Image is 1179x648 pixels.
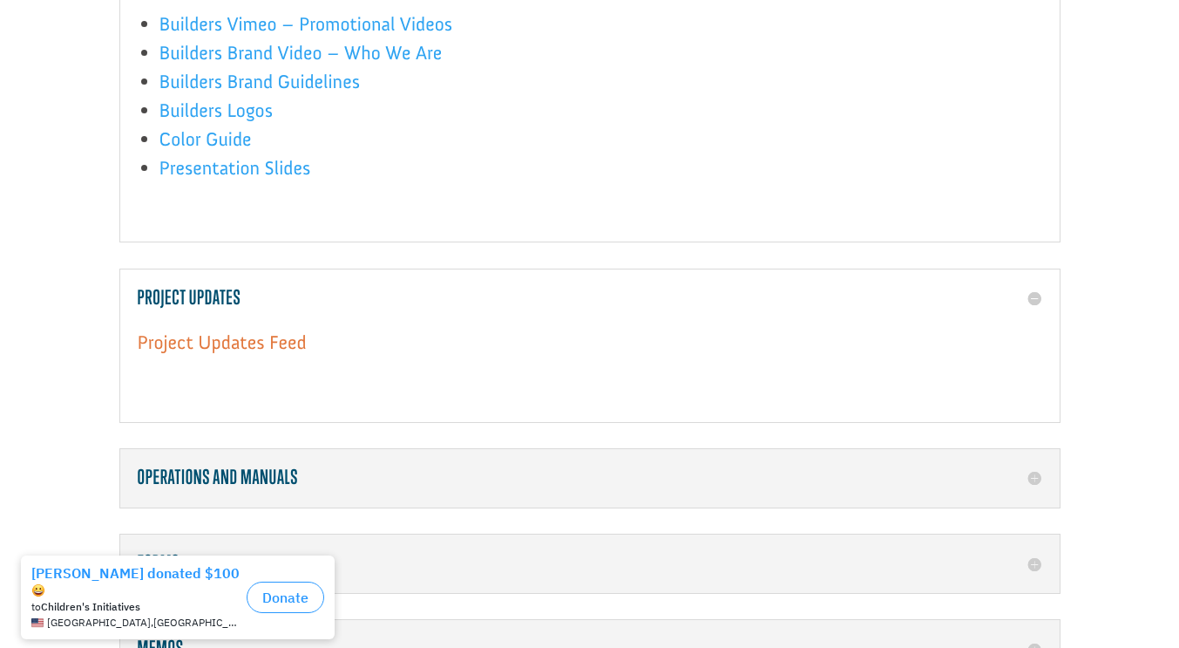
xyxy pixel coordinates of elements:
[138,331,307,363] a: Project Updates Feed
[138,467,1042,489] h5: Operations and Manuals
[247,35,324,66] button: Donate
[159,127,252,160] a: Color Guide
[31,70,44,82] img: US.png
[159,99,273,131] a: Builders Logos
[159,41,443,73] a: Builders Brand Video – Who We Are
[159,70,360,102] a: Builders Brand Guidelines
[138,552,1042,575] h5: Forms
[159,156,311,188] a: Presentation Slides
[47,70,240,82] span: [GEOGRAPHIC_DATA] , [GEOGRAPHIC_DATA]
[31,54,240,66] div: to
[159,12,453,44] a: Builders Vimeo – Promotional Videos
[138,287,1042,310] h5: Project Updates
[31,37,45,51] img: emoji grinningFace
[41,53,140,66] strong: Children's Initiatives
[31,17,240,52] div: [PERSON_NAME] donated $100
